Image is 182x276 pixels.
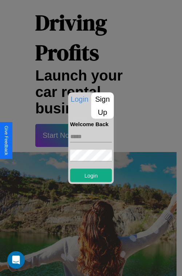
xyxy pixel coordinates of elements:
p: Sign Up [91,92,114,118]
button: Login [70,168,112,182]
h4: Welcome Back [70,121,112,127]
p: Login [68,92,91,105]
div: Open Intercom Messenger [7,251,25,269]
div: Give Feedback [4,126,9,155]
